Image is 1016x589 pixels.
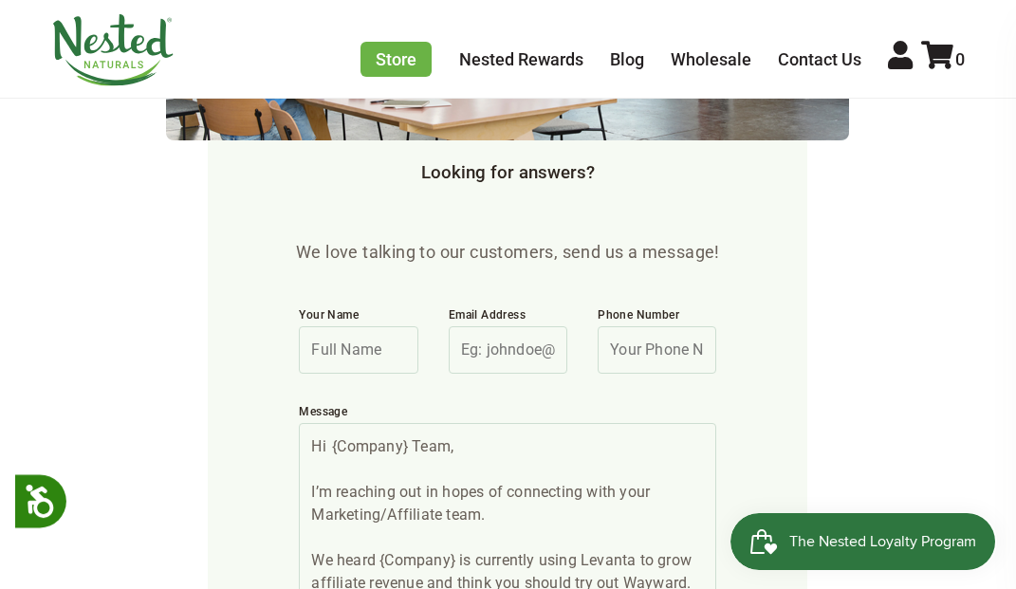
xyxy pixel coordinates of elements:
[671,49,751,69] a: Wholesale
[51,14,175,86] img: Nested Naturals
[459,49,583,69] a: Nested Rewards
[299,326,417,374] input: Full Name
[449,307,567,326] label: Email Address
[89,163,928,184] h3: Looking for answers?
[778,49,861,69] a: Contact Us
[284,239,731,266] p: We love talking to our customers, send us a message!
[449,326,567,374] input: Eg: johndoe@gmail.com
[360,42,432,77] a: Store
[730,513,997,570] iframe: Button to open loyalty program pop-up
[610,49,644,69] a: Blog
[921,49,965,69] a: 0
[598,326,716,374] input: Your Phone Number
[299,307,417,326] label: Your Name
[955,49,965,69] span: 0
[598,307,716,326] label: Phone Number
[299,404,716,423] label: Message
